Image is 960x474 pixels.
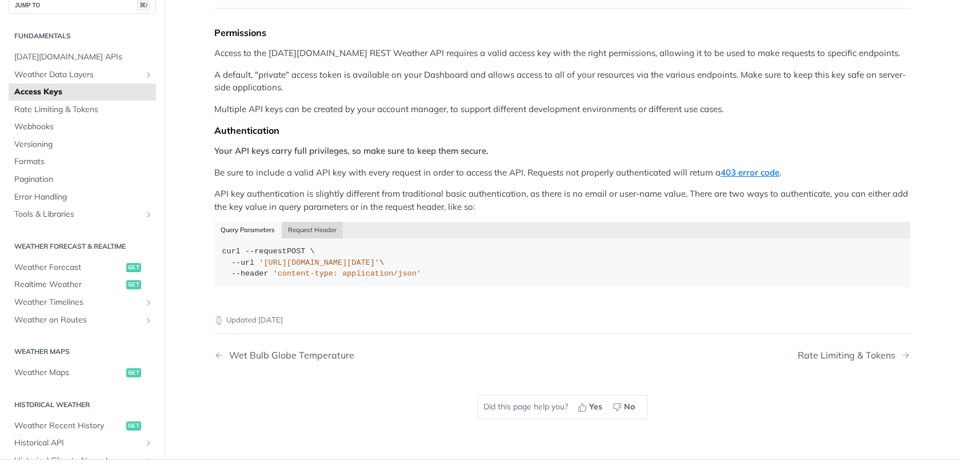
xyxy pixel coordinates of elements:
span: [DATE][DOMAIN_NAME] APIs [14,51,153,63]
a: Weather on RoutesShow subpages for Weather on Routes [9,312,156,329]
span: Webhooks [14,121,153,133]
h2: Weather Maps [9,346,156,357]
span: Versioning [14,139,153,150]
a: Webhooks [9,118,156,136]
a: [DATE][DOMAIN_NAME] APIs [9,49,156,66]
span: Realtime Weather [14,279,123,290]
button: Show subpages for Weather on Routes [144,316,153,325]
a: Weather Mapsget [9,364,156,381]
div: Did this page help you? [477,395,647,419]
p: Access to the [DATE][DOMAIN_NAME] REST Weather API requires a valid access key with the right per... [214,47,910,60]
button: Show subpages for Historical API [144,439,153,448]
a: Pagination [9,171,156,188]
a: Error Handling [9,189,156,206]
a: Next Page: Rate Limiting & Tokens [798,350,910,361]
button: No [609,399,641,416]
h2: Historical Weather [9,400,156,410]
span: Weather Maps [14,367,123,379]
p: Be sure to include a valid API key with every request in order to access the API. Requests not pr... [214,166,910,180]
a: Weather Data LayersShow subpages for Weather Data Layers [9,66,156,83]
button: Show subpages for Historical Climate Normals [144,456,153,465]
span: Pagination [14,174,153,185]
span: Weather Timelines [14,297,141,308]
span: Historical Climate Normals [14,455,141,467]
span: Error Handling [14,192,153,203]
span: curl [222,247,241,256]
a: Tools & LibrariesShow subpages for Tools & Libraries [9,206,156,223]
span: --request [245,247,287,256]
div: Wet Bulb Globe Temperature [223,350,354,361]
div: POST \ \ [222,246,903,280]
a: Weather TimelinesShow subpages for Weather Timelines [9,294,156,311]
p: Updated [DATE] [214,314,910,326]
span: 'content-type: application/json' [273,269,421,278]
h2: Fundamentals [9,31,156,41]
a: 403 error code [721,167,779,178]
span: Weather Forecast [14,262,123,273]
p: Multiple API keys can be created by your account manager, to support different development enviro... [214,103,910,116]
a: Realtime Weatherget [9,276,156,293]
strong: Your API keys carry full privileges, so make sure to keep them secure. [214,145,489,156]
span: Rate Limiting & Tokens [14,104,153,115]
a: Historical Climate NormalsShow subpages for Historical Climate Normals [9,452,156,469]
a: Access Keys [9,83,156,101]
button: Request Header [282,222,343,238]
div: Authentication [214,125,910,136]
p: API key authentication is slightly different from traditional basic authentication, as there is n... [214,188,910,213]
span: '[URL][DOMAIN_NAME][DATE]' [259,258,379,267]
div: Permissions [214,27,910,38]
span: Weather on Routes [14,314,141,326]
span: get [126,368,141,377]
span: Formats [14,156,153,168]
span: get [126,280,141,289]
span: --url [231,258,255,267]
button: Show subpages for Weather Data Layers [144,70,153,79]
a: Versioning [9,136,156,153]
p: A default, "private" access token is available on your Dashboard and allows access to all of your... [214,69,910,94]
a: Formats [9,153,156,170]
span: Access Keys [14,86,153,98]
span: Historical API [14,437,141,449]
span: Weather Recent History [14,420,123,432]
span: No [624,401,635,413]
span: Tools & Libraries [14,209,141,220]
h2: Weather Forecast & realtime [9,241,156,252]
nav: Pagination Controls [214,338,910,372]
a: Rate Limiting & Tokens [9,101,156,118]
span: get [126,421,141,431]
a: Weather Forecastget [9,259,156,276]
span: Weather Data Layers [14,69,141,80]
button: Yes [574,399,609,416]
span: --header [231,269,269,278]
a: Previous Page: Wet Bulb Globe Temperature [214,350,513,361]
div: Rate Limiting & Tokens [798,350,901,361]
a: Weather Recent Historyget [9,417,156,435]
button: Show subpages for Weather Timelines [144,298,153,307]
span: get [126,263,141,272]
span: Yes [589,401,602,413]
button: Show subpages for Tools & Libraries [144,210,153,219]
a: Historical APIShow subpages for Historical API [9,435,156,452]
